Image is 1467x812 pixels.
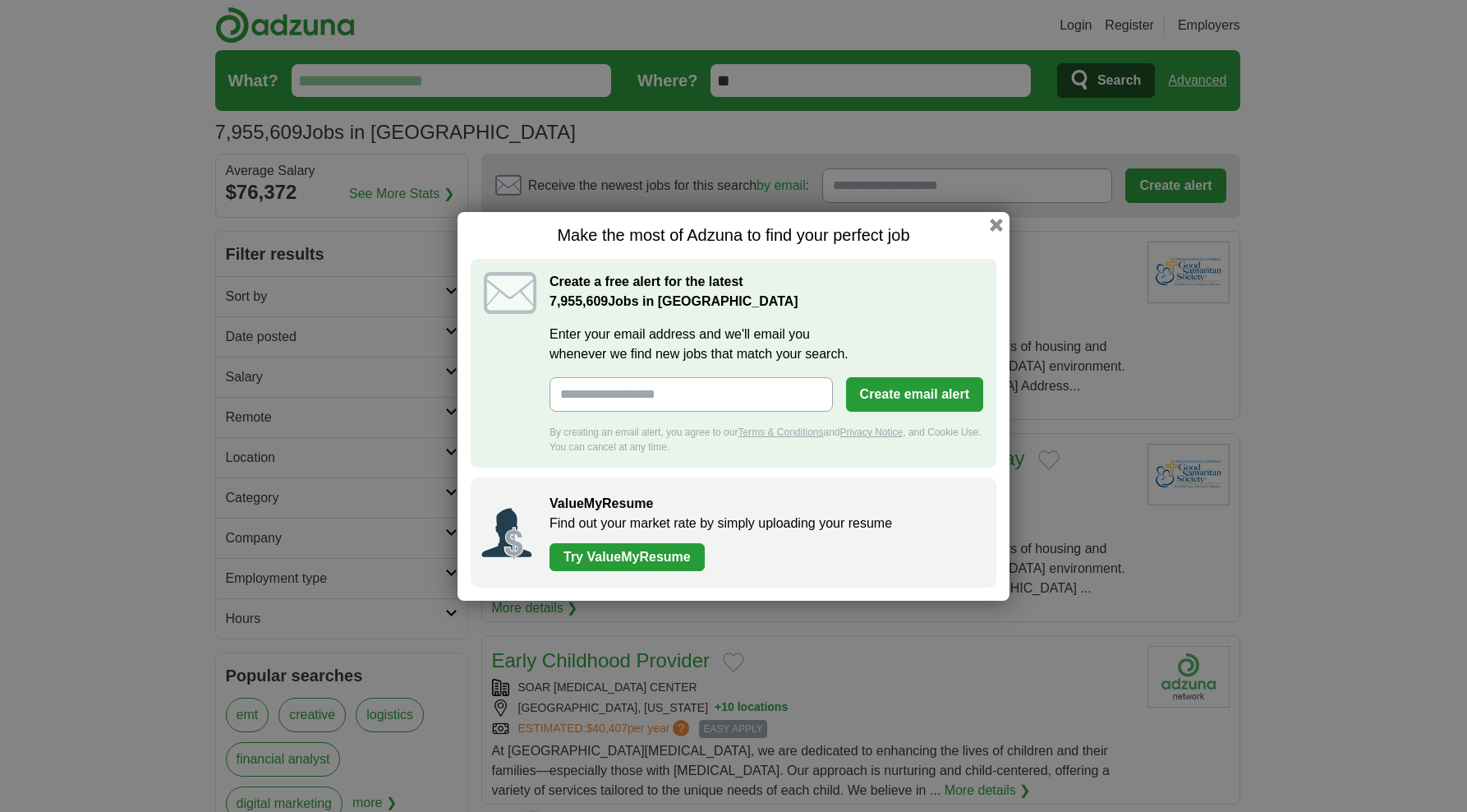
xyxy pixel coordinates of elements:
[550,543,705,571] a: Try ValueMyResume
[840,427,904,438] a: Privacy Notice
[550,292,608,311] span: 7,955,609
[550,272,983,311] h2: Create a free alert for the latest
[550,325,983,364] label: Enter your email address and we'll email you whenever we find new jobs that match your search.
[550,294,798,308] strong: Jobs in [GEOGRAPHIC_DATA]
[846,377,983,412] button: Create email alert
[738,427,823,438] a: Terms & Conditions
[550,494,980,514] h2: ValueMyResume
[550,425,983,454] div: By creating an email alert, you agree to our and , and Cookie Use. You can cancel at any time.
[484,272,536,314] img: icon_email.svg
[471,225,996,246] h1: Make the most of Adzuna to find your perfect job
[550,514,980,533] p: Find out your market rate by simply uploading your resume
